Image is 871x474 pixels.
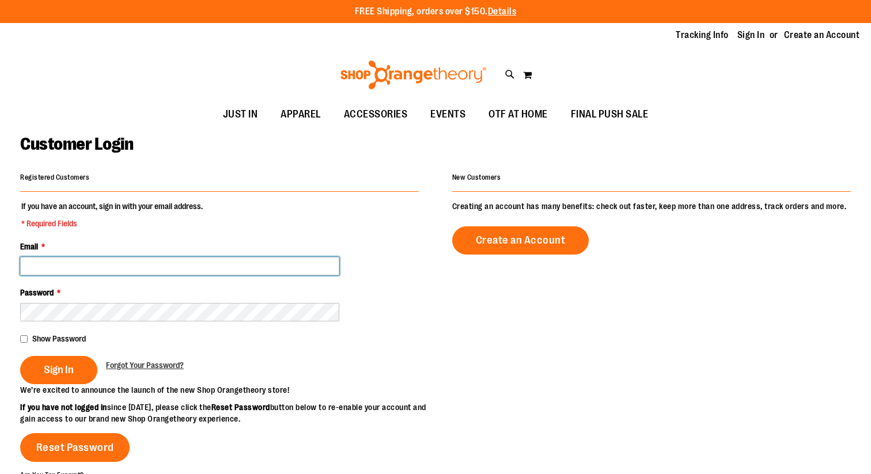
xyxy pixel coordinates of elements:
[488,6,517,17] a: Details
[559,101,660,128] a: FINAL PUSH SALE
[784,29,860,41] a: Create an Account
[106,359,184,371] a: Forgot Your Password?
[36,441,114,454] span: Reset Password
[223,101,258,127] span: JUST IN
[476,234,566,247] span: Create an Account
[452,226,589,255] a: Create an Account
[452,200,851,212] p: Creating an account has many benefits: check out faster, keep more than one address, track orders...
[477,101,559,128] a: OTF AT HOME
[571,101,649,127] span: FINAL PUSH SALE
[21,218,203,229] span: * Required Fields
[339,60,488,89] img: Shop Orangetheory
[106,361,184,370] span: Forgot Your Password?
[20,356,97,384] button: Sign In
[211,101,270,128] a: JUST IN
[20,401,435,424] p: since [DATE], please click the button below to re-enable your account and gain access to our bran...
[419,101,477,128] a: EVENTS
[332,101,419,128] a: ACCESSORIES
[20,200,204,229] legend: If you have an account, sign in with your email address.
[344,101,408,127] span: ACCESSORIES
[737,29,765,41] a: Sign In
[676,29,729,41] a: Tracking Info
[211,403,270,412] strong: Reset Password
[44,363,74,376] span: Sign In
[20,134,133,154] span: Customer Login
[20,433,130,462] a: Reset Password
[488,101,548,127] span: OTF AT HOME
[281,101,321,127] span: APPAREL
[452,173,501,181] strong: New Customers
[269,101,332,128] a: APPAREL
[20,173,89,181] strong: Registered Customers
[20,403,107,412] strong: If you have not logged in
[32,334,86,343] span: Show Password
[20,384,435,396] p: We’re excited to announce the launch of the new Shop Orangetheory store!
[20,242,38,251] span: Email
[20,288,54,297] span: Password
[430,101,465,127] span: EVENTS
[355,5,517,18] p: FREE Shipping, orders over $150.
